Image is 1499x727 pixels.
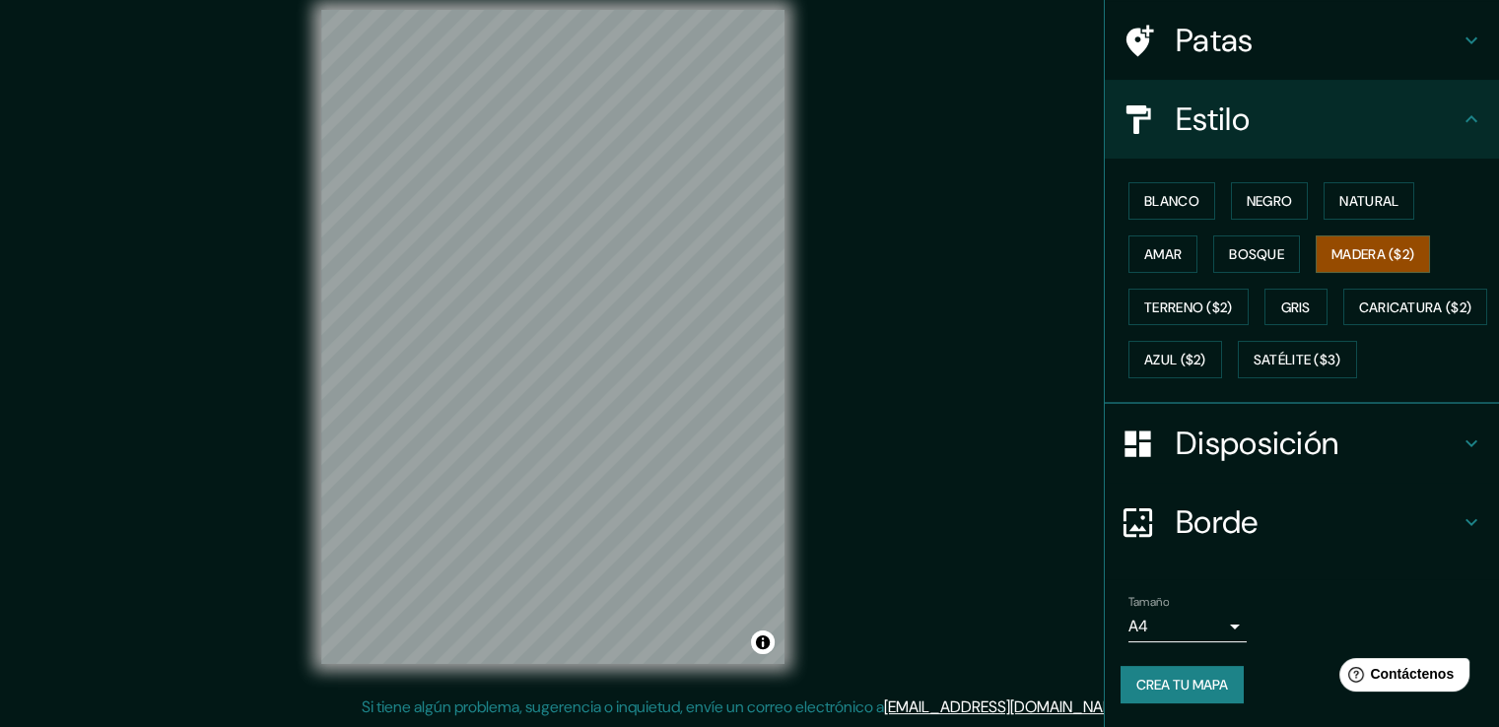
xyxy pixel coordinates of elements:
button: Natural [1324,182,1414,220]
div: Estilo [1105,80,1499,159]
font: Satélite ($3) [1254,352,1341,369]
font: Crea tu mapa [1136,676,1228,694]
button: Crea tu mapa [1121,666,1244,703]
button: Satélite ($3) [1238,341,1357,378]
font: Disposición [1176,423,1338,464]
font: Bosque [1229,245,1284,263]
font: Caricatura ($2) [1359,298,1472,316]
font: Tamaño [1128,594,1169,610]
button: Amar [1128,235,1197,273]
button: Negro [1231,182,1309,220]
font: Madera ($2) [1331,245,1414,263]
button: Gris [1264,289,1328,326]
button: Bosque [1213,235,1300,273]
button: Madera ($2) [1316,235,1430,273]
font: Gris [1281,298,1311,316]
canvas: Mapa [321,10,784,664]
font: Negro [1247,192,1293,210]
button: Caricatura ($2) [1343,289,1488,326]
div: Disposición [1105,404,1499,483]
font: Si tiene algún problema, sugerencia o inquietud, envíe un correo electrónico a [362,696,884,717]
font: Borde [1176,501,1259,543]
iframe: Lanzador de widgets de ayuda [1324,650,1477,705]
div: A4 [1128,611,1247,642]
font: Terreno ($2) [1144,298,1233,316]
font: Blanco [1144,192,1199,210]
font: Azul ($2) [1144,352,1206,369]
a: [EMAIL_ADDRESS][DOMAIN_NAME] [884,696,1127,717]
button: Azul ($2) [1128,341,1222,378]
div: Patas [1105,1,1499,80]
button: Activar o desactivar atribución [751,630,775,654]
font: Patas [1176,20,1254,61]
font: Estilo [1176,99,1250,140]
font: Natural [1339,192,1398,210]
font: Amar [1144,245,1182,263]
font: A4 [1128,616,1148,636]
div: Borde [1105,483,1499,562]
button: Blanco [1128,182,1215,220]
button: Terreno ($2) [1128,289,1249,326]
